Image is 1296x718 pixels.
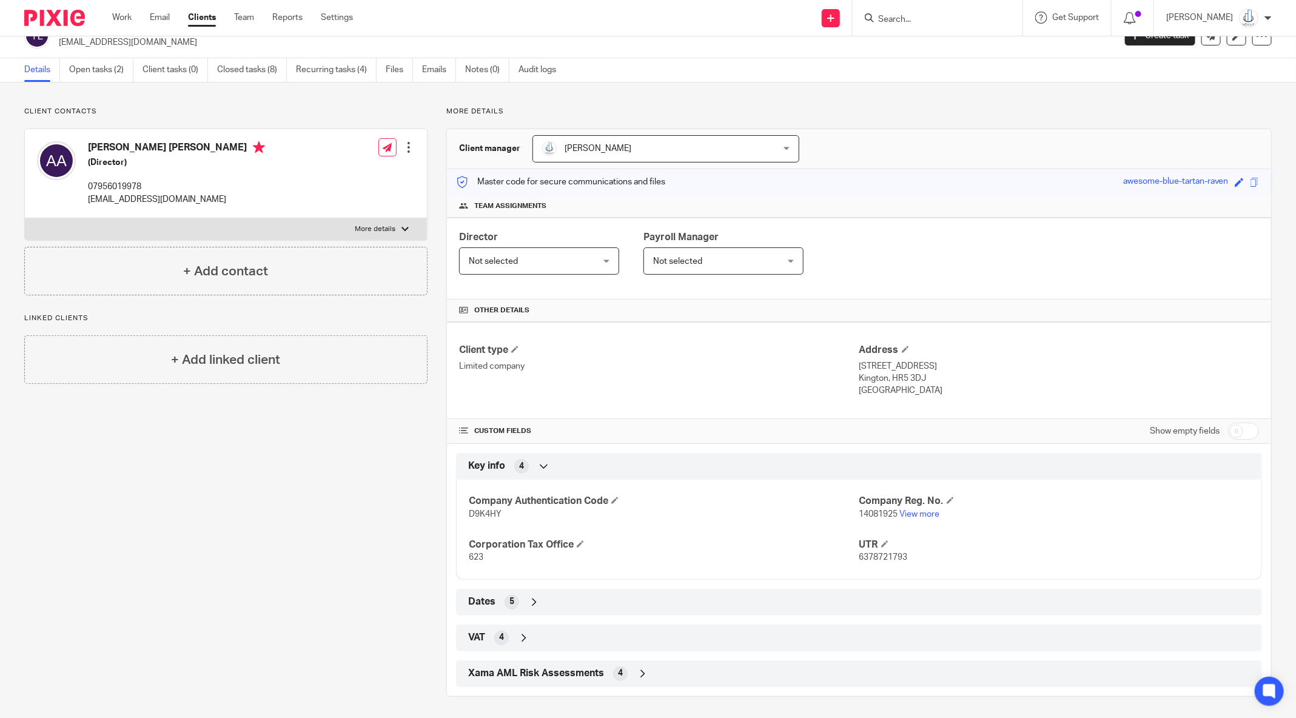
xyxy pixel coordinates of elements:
[469,538,859,551] h4: Corporation Tax Office
[859,384,1259,397] p: [GEOGRAPHIC_DATA]
[59,36,1107,49] p: [EMAIL_ADDRESS][DOMAIN_NAME]
[321,12,353,24] a: Settings
[171,351,280,369] h4: + Add linked client
[24,58,60,82] a: Details
[469,495,859,508] h4: Company Authentication Code
[474,201,546,211] span: Team assignments
[459,426,859,436] h4: CUSTOM FIELDS
[643,232,719,242] span: Payroll Manager
[88,181,265,193] p: 07956019978
[459,344,859,357] h4: Client type
[1150,425,1220,437] label: Show empty fields
[150,12,170,24] a: Email
[272,12,303,24] a: Reports
[468,667,604,680] span: Xama AML Risk Assessments
[469,510,502,518] span: D9K4HY
[468,631,485,644] span: VAT
[653,257,702,266] span: Not selected
[859,553,908,562] span: 6378721793
[519,460,524,472] span: 4
[859,372,1259,384] p: Kington, HR5 3DJ
[422,58,456,82] a: Emails
[88,193,265,206] p: [EMAIL_ADDRESS][DOMAIN_NAME]
[355,224,395,234] p: More details
[88,141,265,156] h4: [PERSON_NAME] [PERSON_NAME]
[24,314,428,323] p: Linked clients
[446,107,1272,116] p: More details
[234,12,254,24] a: Team
[1166,12,1233,24] p: [PERSON_NAME]
[459,232,498,242] span: Director
[468,596,495,608] span: Dates
[465,58,509,82] a: Notes (0)
[618,667,623,679] span: 4
[565,144,631,153] span: [PERSON_NAME]
[859,344,1259,357] h4: Address
[24,10,85,26] img: Pixie
[474,306,529,315] span: Other details
[469,553,483,562] span: 623
[499,631,504,643] span: 4
[459,360,859,372] p: Limited company
[542,141,557,156] img: Logo_PNG.png
[253,141,265,153] i: Primary
[217,58,287,82] a: Closed tasks (8)
[877,15,986,25] input: Search
[24,107,428,116] p: Client contacts
[296,58,377,82] a: Recurring tasks (4)
[859,495,1249,508] h4: Company Reg. No.
[188,12,216,24] a: Clients
[859,510,898,518] span: 14081925
[459,143,520,155] h3: Client manager
[519,58,565,82] a: Audit logs
[900,510,940,518] a: View more
[859,360,1259,372] p: [STREET_ADDRESS]
[469,257,518,266] span: Not selected
[183,262,268,281] h4: + Add contact
[386,58,413,82] a: Files
[468,460,505,472] span: Key info
[37,141,76,180] img: svg%3E
[1239,8,1258,28] img: Logo_PNG.png
[1052,13,1099,22] span: Get Support
[456,176,665,188] p: Master code for secure communications and files
[509,596,514,608] span: 5
[143,58,208,82] a: Client tasks (0)
[69,58,133,82] a: Open tasks (2)
[88,156,265,169] h5: (Director)
[1123,175,1229,189] div: awesome-blue-tartan-raven
[859,538,1249,551] h4: UTR
[112,12,132,24] a: Work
